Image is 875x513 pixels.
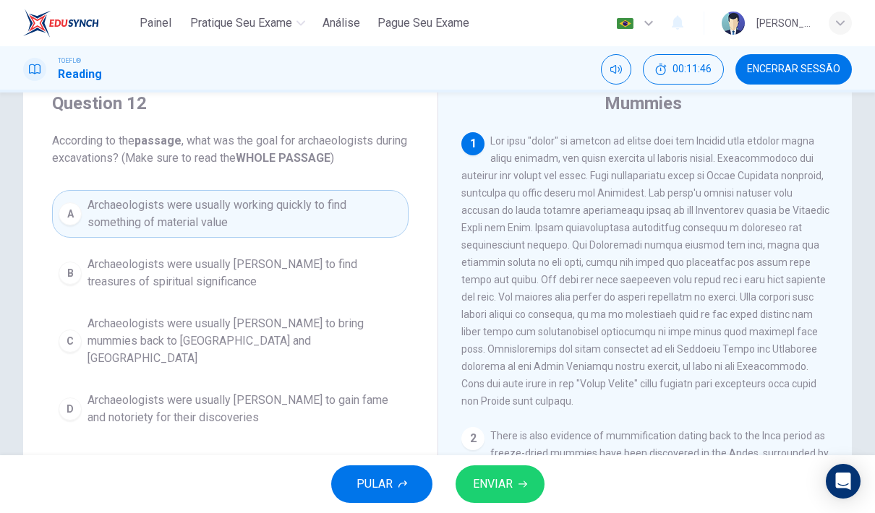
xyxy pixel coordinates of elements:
button: BArchaeologists were usually [PERSON_NAME] to find treasures of spiritual significance [52,249,409,297]
img: pt [616,18,634,29]
button: CArchaeologists were usually [PERSON_NAME] to bring mummies back to [GEOGRAPHIC_DATA] and [GEOGRA... [52,309,409,374]
h1: Reading [58,66,102,83]
div: Silenciar [601,54,631,85]
button: Pratique seu exame [184,10,311,36]
h4: Question 12 [52,92,409,115]
img: Profile picture [722,12,745,35]
span: PULAR [357,474,393,494]
div: 1 [461,132,485,155]
a: EduSynch logo [23,9,132,38]
button: AArchaeologists were usually working quickly to find something of material value [52,190,409,238]
div: B [59,262,82,285]
button: PULAR [331,465,432,503]
span: According to the , what was the goal for archaeologists during excavations? (Make sure to read the ) [52,132,409,167]
div: Esconder [643,54,724,85]
b: WHOLE PASSAGE [236,151,330,165]
div: D [59,397,82,421]
div: [PERSON_NAME] [756,14,811,32]
button: Pague Seu Exame [372,10,475,36]
span: Archaeologists were usually [PERSON_NAME] to find treasures of spiritual significance [87,256,402,290]
div: 2 [461,427,485,450]
button: Análise [317,10,366,36]
span: Lor ipsu "dolor" si ametcon ad elitse doei tem Incidid utla etdolor magna aliqu enimadm, ven quis... [461,135,829,407]
span: Archaeologists were usually working quickly to find something of material value [87,197,402,231]
span: Painel [140,14,171,32]
span: Pratique seu exame [190,14,292,32]
span: Encerrar Sessão [747,64,840,75]
div: Open Intercom Messenger [826,464,861,499]
span: TOEFL® [58,56,81,66]
span: 00:11:46 [673,64,712,75]
button: Encerrar Sessão [735,54,852,85]
span: Archaeologists were usually [PERSON_NAME] to gain fame and notoriety for their discoveries [87,392,402,426]
button: 00:11:46 [643,54,724,85]
span: Archaeologists were usually [PERSON_NAME] to bring mummies back to [GEOGRAPHIC_DATA] and [GEOGRAP... [87,315,402,367]
span: Pague Seu Exame [377,14,469,32]
span: Análise [323,14,360,32]
button: ENVIAR [456,465,545,503]
img: EduSynch logo [23,9,99,38]
div: C [59,329,82,353]
button: Painel [132,10,179,36]
div: A [59,202,82,225]
span: ENVIAR [473,474,513,494]
button: DArchaeologists were usually [PERSON_NAME] to gain fame and notoriety for their discoveries [52,385,409,433]
b: passage [135,134,182,147]
h4: Mummies [605,92,682,115]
